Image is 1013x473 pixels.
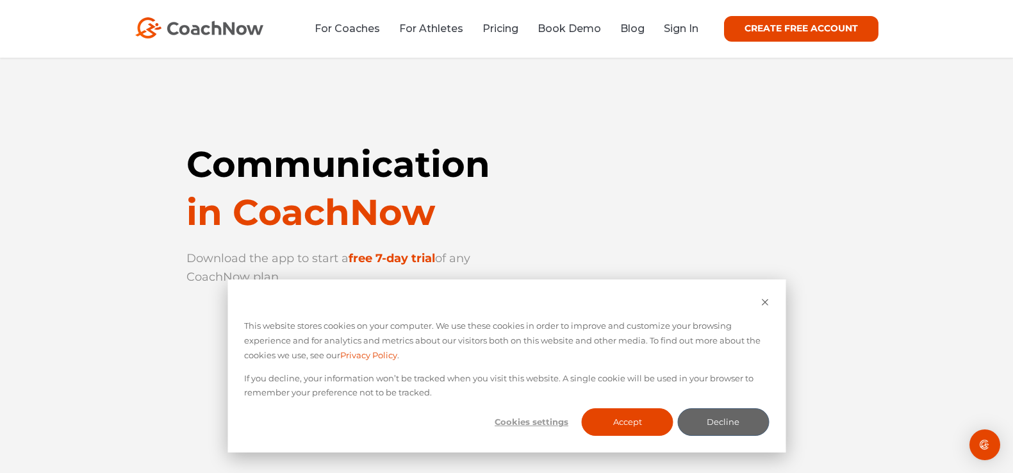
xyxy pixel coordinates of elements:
img: CoachNow Logo [135,17,263,38]
a: Pricing [482,22,518,35]
a: For Coaches [315,22,380,35]
h1: Communication [186,140,494,236]
a: Book Demo [538,22,601,35]
p: If you decline, your information won’t be tracked when you visit this website. A single cookie wi... [244,371,769,401]
span: in CoachNow [186,190,435,234]
strong: free 7-day trial [349,251,435,265]
button: Dismiss cookie banner [761,296,769,311]
p: This website stores cookies on your computer. We use these cookies in order to improve and custom... [244,319,769,362]
button: Accept [582,408,673,436]
div: Cookie banner [227,279,786,452]
div: Open Intercom Messenger [969,429,1000,460]
p: Download the app to start a of any CoachNow plan. [186,249,494,286]
a: Blog [620,22,645,35]
a: Privacy Policy [340,348,397,363]
button: Cookies settings [486,408,577,436]
button: Decline [677,408,769,436]
a: CREATE FREE ACCOUNT [724,16,878,42]
a: For Athletes [399,22,463,35]
a: Sign In [664,22,698,35]
iframe: Embedded CTA [186,299,411,358]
